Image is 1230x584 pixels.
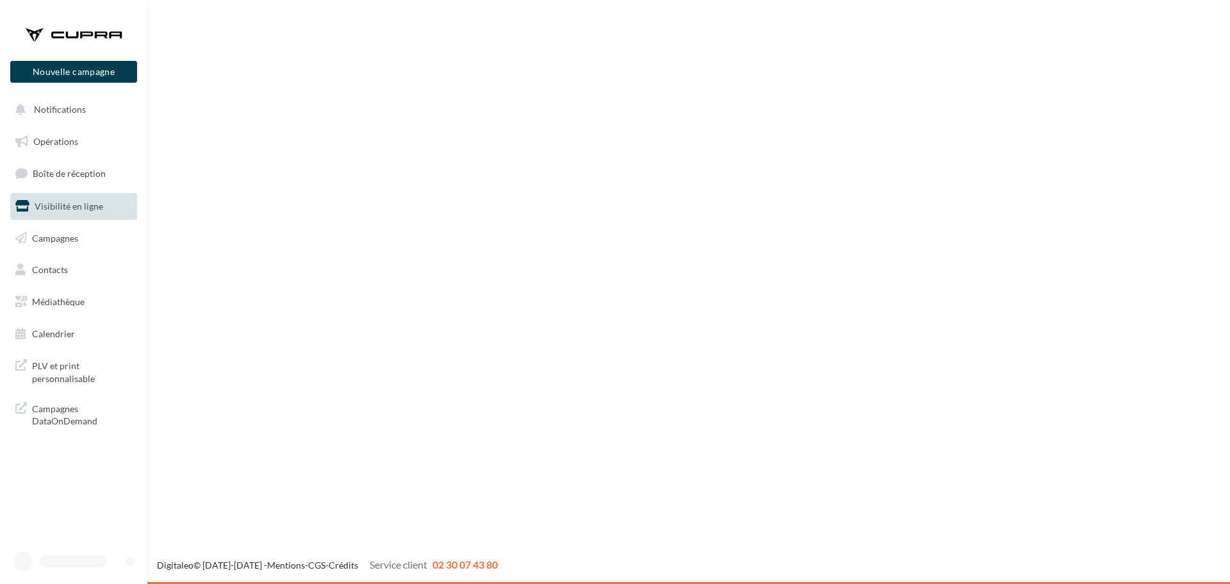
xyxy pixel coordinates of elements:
[8,321,140,347] a: Calendrier
[8,96,135,123] button: Notifications
[157,560,193,571] a: Digitaleo
[8,395,140,433] a: Campagnes DataOnDemand
[157,560,498,571] span: © [DATE]-[DATE] - - -
[33,168,106,179] span: Boîte de réception
[34,104,86,115] span: Notifications
[267,560,305,571] a: Mentions
[32,232,78,243] span: Campagnes
[8,160,140,187] a: Boîte de réception
[8,256,140,283] a: Contacts
[32,357,132,385] span: PLV et print personnalisable
[33,136,78,147] span: Opérations
[432,558,498,571] span: 02 30 07 43 80
[10,61,137,83] button: Nouvelle campagne
[329,560,358,571] a: Crédits
[32,400,132,428] span: Campagnes DataOnDemand
[8,225,140,252] a: Campagnes
[32,328,75,339] span: Calendrier
[35,201,103,212] span: Visibilité en ligne
[8,128,140,155] a: Opérations
[8,193,140,220] a: Visibilité en ligne
[32,264,68,275] span: Contacts
[8,352,140,390] a: PLV et print personnalisable
[8,288,140,315] a: Médiathèque
[32,296,85,307] span: Médiathèque
[370,558,427,571] span: Service client
[308,560,325,571] a: CGS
